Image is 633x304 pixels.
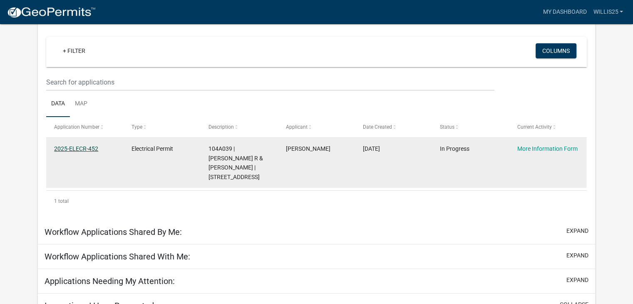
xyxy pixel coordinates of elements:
[363,124,392,130] span: Date Created
[432,117,509,137] datatable-header-cell: Status
[286,124,308,130] span: Applicant
[132,124,142,130] span: Type
[201,117,278,137] datatable-header-cell: Description
[70,91,92,117] a: Map
[355,117,432,137] datatable-header-cell: Date Created
[123,117,200,137] datatable-header-cell: Type
[566,227,588,235] button: expand
[209,145,263,180] span: 104A039 | NYE SCOTT R & KAREN V | 138 LAKE FOREST DR
[46,91,70,117] a: Data
[56,43,92,58] a: + Filter
[539,4,590,20] a: My Dashboard
[278,117,355,137] datatable-header-cell: Applicant
[440,145,469,152] span: In Progress
[54,124,99,130] span: Application Number
[38,22,595,220] div: collapse
[45,227,182,237] h5: Workflow Applications Shared By Me:
[517,145,578,152] a: More Information Form
[46,191,587,212] div: 1 total
[286,145,330,152] span: Joshua
[46,74,494,91] input: Search for applications
[54,145,98,152] a: 2025-ELECR-452
[509,117,586,137] datatable-header-cell: Current Activity
[209,124,234,130] span: Description
[132,145,173,152] span: Electrical Permit
[46,117,123,137] datatable-header-cell: Application Number
[566,276,588,284] button: expand
[440,124,454,130] span: Status
[517,124,552,130] span: Current Activity
[363,145,380,152] span: 08/18/2025
[45,252,190,262] h5: Workflow Applications Shared With Me:
[536,43,576,58] button: Columns
[590,4,626,20] a: Willis25
[45,276,175,286] h5: Applications Needing My Attention:
[566,251,588,260] button: expand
